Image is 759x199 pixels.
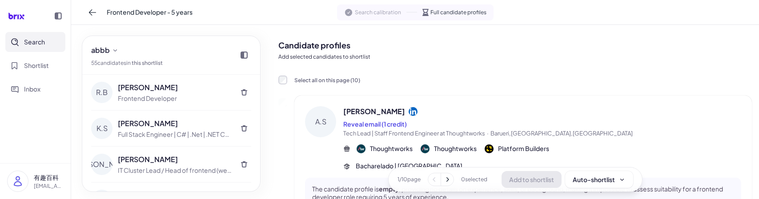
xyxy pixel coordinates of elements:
span: Search [24,37,45,47]
span: Search calibration [355,8,401,16]
span: Select all on this page ( 10 ) [294,77,360,84]
button: Reveal email (1 credit) [343,119,407,129]
span: Shortlist [24,61,49,70]
span: [PERSON_NAME] [343,106,405,117]
div: 55 candidate s in [91,59,163,67]
span: Inbox [24,84,40,94]
div: R.B [91,82,112,103]
div: A.S [305,106,336,137]
span: 1 / 10 page [398,175,421,183]
button: Inbox [5,79,65,99]
label: Already in shortlist [278,98,287,107]
p: Add selected candidates to shortlist [278,53,752,61]
div: Auto-shortlist [573,175,626,184]
span: abbb [91,45,110,56]
button: Shortlist [5,56,65,76]
span: Frontend Developer - 5 years [107,8,193,17]
a: this shortlist [132,60,163,66]
div: K.S [91,118,112,139]
span: Thoughtworks [370,144,413,153]
button: abbb [88,43,122,57]
button: Search [5,32,65,52]
img: 公司logo [421,144,430,153]
div: Frontend Developer [118,94,232,103]
strong: empty [379,185,399,193]
button: Auto-shortlist [565,171,633,188]
span: Tech Lead | Staff Frontend Engineer at Thoughtworks [343,130,485,137]
p: [EMAIL_ADDRESS][DOMAIN_NAME] [34,182,64,190]
div: [PERSON_NAME] [118,82,232,93]
input: Select all on this page (10) [278,76,287,84]
span: Barueri,[GEOGRAPHIC_DATA],[GEOGRAPHIC_DATA] [490,130,633,137]
span: Bacharelado | [GEOGRAPHIC_DATA] [356,161,462,171]
div: Full Stack Engineer | C# | .Net | .NET Core | SQL Server | Vue | JavaScript | HTML | CSS | REST API [118,130,232,139]
span: 0 selected [461,175,487,183]
div: [PERSON_NAME] [91,154,112,175]
span: Platform Builders [498,144,549,153]
span: · [487,130,489,137]
img: 公司logo [357,144,365,153]
img: user_logo.png [8,171,28,191]
h2: Candidate profiles [278,39,752,51]
div: [PERSON_NAME] [118,118,232,129]
p: 有趣百科 [34,173,64,182]
span: Thoughtworks [434,144,477,153]
span: Full candidate profiles [430,8,486,16]
img: 公司logo [485,144,494,153]
div: [PERSON_NAME] [118,154,232,165]
div: IT Cluster Lead / Head of frontend (web + mobile) [118,166,232,175]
